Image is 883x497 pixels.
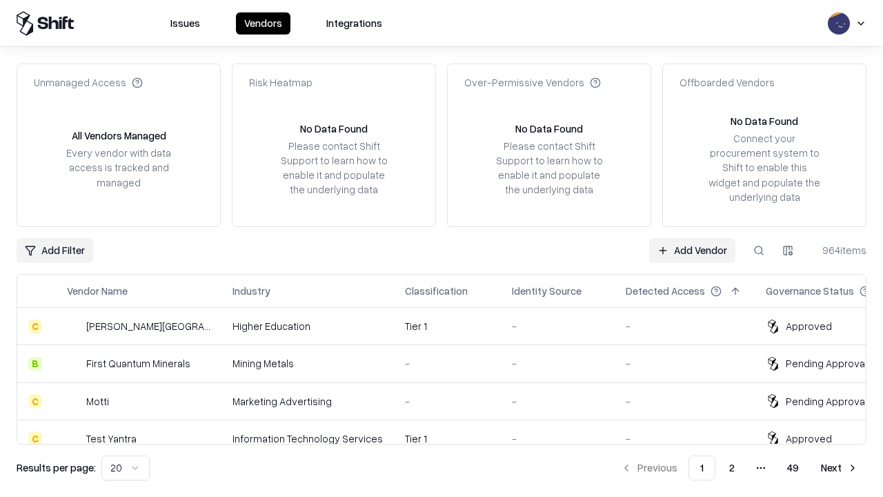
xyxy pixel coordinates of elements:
[61,146,176,189] div: Every vendor with data access is tracked and managed
[67,357,81,371] img: First Quantum Minerals
[766,284,854,298] div: Governance Status
[626,431,744,446] div: -
[236,12,290,35] button: Vendors
[28,394,42,408] div: C
[731,114,798,128] div: No Data Found
[67,431,81,445] img: Test Yantra
[512,356,604,371] div: -
[707,131,822,204] div: Connect your procurement system to Shift to enable this widget and populate the underlying data
[28,431,42,445] div: C
[786,394,867,409] div: Pending Approval
[776,456,810,480] button: 49
[688,456,715,480] button: 1
[232,394,383,409] div: Marketing Advertising
[67,284,128,298] div: Vendor Name
[232,284,270,298] div: Industry
[649,238,735,263] a: Add Vendor
[405,284,468,298] div: Classification
[811,243,866,257] div: 964 items
[86,319,210,333] div: [PERSON_NAME][GEOGRAPHIC_DATA]
[679,75,775,90] div: Offboarded Vendors
[86,431,137,446] div: Test Yantra
[813,456,866,480] button: Next
[249,75,312,90] div: Risk Heatmap
[405,431,490,446] div: Tier 1
[626,319,744,333] div: -
[86,356,190,371] div: First Quantum Minerals
[17,460,96,475] p: Results per page:
[512,431,604,446] div: -
[318,12,390,35] button: Integrations
[512,284,582,298] div: Identity Source
[405,356,490,371] div: -
[786,431,832,446] div: Approved
[405,319,490,333] div: Tier 1
[786,356,867,371] div: Pending Approval
[626,394,744,409] div: -
[626,284,705,298] div: Detected Access
[515,121,583,136] div: No Data Found
[67,394,81,408] img: Motti
[86,394,109,409] div: Motti
[34,75,143,90] div: Unmanaged Access
[67,320,81,333] img: Reichman University
[17,238,93,263] button: Add Filter
[162,12,208,35] button: Issues
[718,456,746,480] button: 2
[512,319,604,333] div: -
[232,319,383,333] div: Higher Education
[626,356,744,371] div: -
[300,121,368,136] div: No Data Found
[232,356,383,371] div: Mining Metals
[464,75,601,90] div: Over-Permissive Vendors
[492,139,606,197] div: Please contact Shift Support to learn how to enable it and populate the underlying data
[232,431,383,446] div: Information Technology Services
[786,319,832,333] div: Approved
[613,456,866,480] nav: pagination
[28,320,42,333] div: C
[277,139,391,197] div: Please contact Shift Support to learn how to enable it and populate the underlying data
[28,357,42,371] div: B
[72,128,166,143] div: All Vendors Managed
[405,394,490,409] div: -
[512,394,604,409] div: -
